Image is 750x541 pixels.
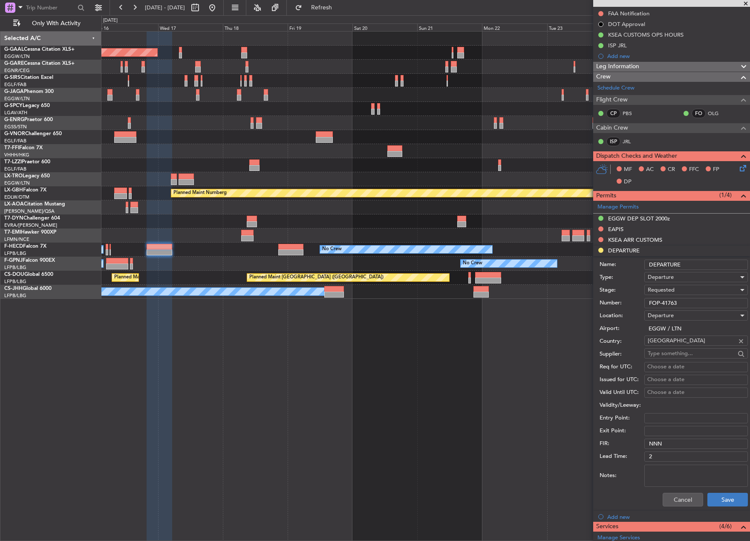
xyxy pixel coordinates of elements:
span: G-ENRG [4,117,24,122]
div: Sat 20 [352,23,417,31]
a: EGGW/LTN [4,180,30,186]
div: KSEA ARR CUSTOMS [608,236,662,243]
div: DOT Approval [608,20,645,28]
span: Cabin Crew [596,123,628,133]
a: T7-LZZIPraetor 600 [4,159,50,165]
div: ISP JRL [608,42,627,49]
a: EGSS/STN [4,124,27,130]
a: CS-DOUGlobal 6500 [4,272,53,277]
label: Entry Point: [600,414,644,422]
a: F-GPNJFalcon 900EX [4,258,55,263]
span: CS-DOU [4,272,24,277]
label: Lead Time: [600,452,644,461]
span: (4/6) [719,522,732,531]
button: Only With Activity [9,17,92,30]
span: Permits [596,191,616,201]
span: MF [624,165,632,174]
a: EGLF/FAB [4,166,26,172]
span: G-GAAL [4,47,24,52]
div: Wed 17 [158,23,223,31]
span: FP [713,165,719,174]
label: Validity/Leeway: [600,401,644,410]
label: Airport: [600,324,644,333]
a: EGNR/CEG [4,67,30,74]
span: LX-TRO [4,174,23,179]
span: Dispatch Checks and Weather [596,151,677,161]
span: Leg Information [596,62,639,72]
span: G-JAGA [4,89,24,94]
span: Flight Crew [596,95,628,105]
a: T7-FFIFalcon 7X [4,145,43,150]
span: G-SPCY [4,103,23,108]
div: Choose a date [647,388,745,397]
button: Refresh [291,1,342,14]
div: Mon 22 [482,23,547,31]
div: Planned Maint Nurnberg [173,187,227,200]
div: KSEA CUSTOMS OPS HOURS [608,31,684,38]
span: F-HECD [4,244,23,249]
a: EGLF/FAB [4,81,26,88]
div: Add new [607,52,746,60]
div: FAA Notification [608,10,649,17]
a: PBS [623,110,642,117]
a: LGAV/ATH [4,110,27,116]
span: Departure [648,312,674,319]
button: Cancel [663,493,703,506]
span: T7-EMI [4,230,21,235]
span: G-VNOR [4,131,25,136]
a: T7-DYNChallenger 604 [4,216,60,221]
div: Thu 18 [223,23,288,31]
div: Planned Maint [GEOGRAPHIC_DATA] ([GEOGRAPHIC_DATA]) [114,271,248,284]
span: Only With Activity [22,20,90,26]
input: Trip Number [26,1,75,14]
a: EGLF/FAB [4,138,26,144]
label: Req for UTC: [600,363,644,371]
a: G-SPCYLegacy 650 [4,103,50,108]
span: LX-GBH [4,188,23,193]
label: Name: [600,260,644,269]
a: [PERSON_NAME]/QSA [4,208,55,214]
div: FO [692,109,706,118]
a: Manage Permits [597,203,639,211]
div: Choose a date [647,376,745,384]
a: LFPB/LBG [4,292,26,299]
label: Valid Until UTC: [600,388,644,397]
span: [DATE] - [DATE] [145,4,185,12]
a: LFPB/LBG [4,250,26,257]
div: No Crew [322,243,342,256]
button: Save [707,493,748,506]
label: Supplier: [600,350,644,359]
span: Refresh [304,5,340,11]
span: Crew [596,72,611,82]
a: CS-JHHGlobal 6000 [4,286,52,291]
input: NNN [644,439,748,449]
a: G-SIRSCitation Excel [4,75,53,80]
label: Stage: [600,286,644,295]
a: LFPB/LBG [4,278,26,285]
span: Services [596,522,618,532]
a: EGGW/LTN [4,95,30,102]
a: OLG [708,110,727,117]
div: No Crew [463,257,482,270]
label: Location: [600,312,644,320]
a: VHHH/HKG [4,152,29,158]
div: Tue 16 [93,23,158,31]
div: Choose a date [647,363,745,371]
a: F-HECDFalcon 7X [4,244,46,249]
a: G-VNORChallenger 650 [4,131,62,136]
a: G-GAALCessna Citation XLS+ [4,47,75,52]
a: G-ENRGPraetor 600 [4,117,53,122]
span: CR [668,165,675,174]
span: LX-AOA [4,202,24,207]
span: (1/4) [719,191,732,200]
label: Type: [600,273,644,282]
div: [DATE] [103,17,118,24]
a: JRL [623,138,642,145]
div: Planned Maint [GEOGRAPHIC_DATA] ([GEOGRAPHIC_DATA]) [249,271,384,284]
span: T7-FFI [4,145,19,150]
span: T7-LZZI [4,159,22,165]
span: T7-DYN [4,216,23,221]
a: LFMN/NCE [4,236,29,243]
a: EVRA/[PERSON_NAME] [4,222,57,229]
span: FFC [689,165,699,174]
